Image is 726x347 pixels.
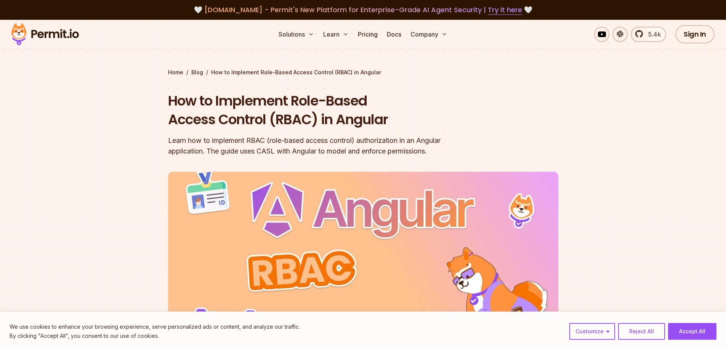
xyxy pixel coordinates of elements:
[320,27,352,42] button: Learn
[168,91,461,129] h1: How to Implement Role-Based Access Control (RBAC) in Angular
[276,27,317,42] button: Solutions
[168,69,183,76] a: Home
[168,135,461,157] div: Learn how to implement RBAC (role-based access control) authorization in an Angular application. ...
[384,27,404,42] a: Docs
[191,69,203,76] a: Blog
[644,30,661,39] span: 5.4k
[10,331,300,341] p: By clicking "Accept All", you consent to our use of cookies.
[668,323,716,340] button: Accept All
[204,5,522,14] span: [DOMAIN_NAME] - Permit's New Platform for Enterprise-Grade AI Agent Security |
[168,69,558,76] div: / /
[488,5,522,15] a: Try it here
[618,323,665,340] button: Reject All
[10,322,300,331] p: We use cookies to enhance your browsing experience, serve personalized ads or content, and analyz...
[8,21,82,47] img: Permit logo
[631,27,666,42] a: 5.4k
[569,323,615,340] button: Customize
[675,25,715,43] a: Sign In
[18,5,708,15] div: 🤍 🤍
[355,27,381,42] a: Pricing
[407,27,450,42] button: Company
